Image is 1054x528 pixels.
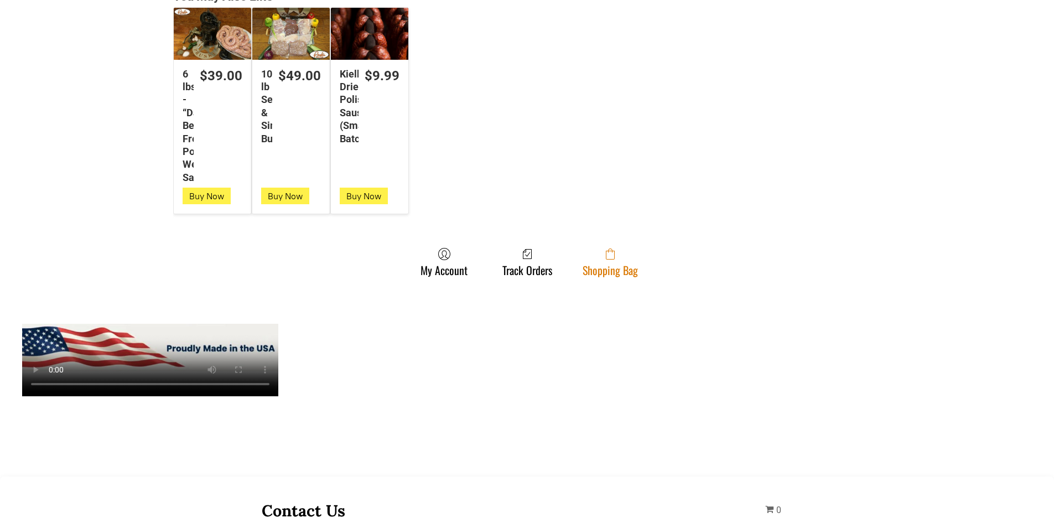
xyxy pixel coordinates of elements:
[252,8,330,59] a: 10 lb Seniors &amp; Singles Bundles
[261,68,272,145] div: 10 lb Seniors & Singles Bundles
[497,247,558,277] a: Track Orders
[365,68,399,85] div: $9.99
[261,188,309,204] button: Buy Now
[262,500,741,521] h3: Contact Us
[252,68,330,145] a: $49.0010 lb Seniors & Singles Bundles
[340,188,388,204] button: Buy Now
[577,247,643,277] a: Shopping Bag
[183,188,231,204] button: Buy Now
[268,191,303,201] span: Buy Now
[278,68,321,85] div: $49.00
[346,191,381,201] span: Buy Now
[174,8,251,59] a: 6 lbs - “Da” Best Fresh Polish Wedding Sausage
[415,247,473,277] a: My Account
[776,505,781,515] span: 0
[183,68,194,184] div: 6 lbs - “Da” Best Fresh Polish Wedding Sausage
[200,68,242,85] div: $39.00
[340,68,359,145] div: Kielbasa Dried Polish Sausage (Small Batch)
[331,68,408,145] a: $9.99Kielbasa Dried Polish Sausage (Small Batch)
[189,191,224,201] span: Buy Now
[331,8,408,59] a: Kielbasa Dried Polish Sausage (Small Batch)
[174,68,251,184] a: $39.006 lbs - “Da” Best Fresh Polish Wedding Sausage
